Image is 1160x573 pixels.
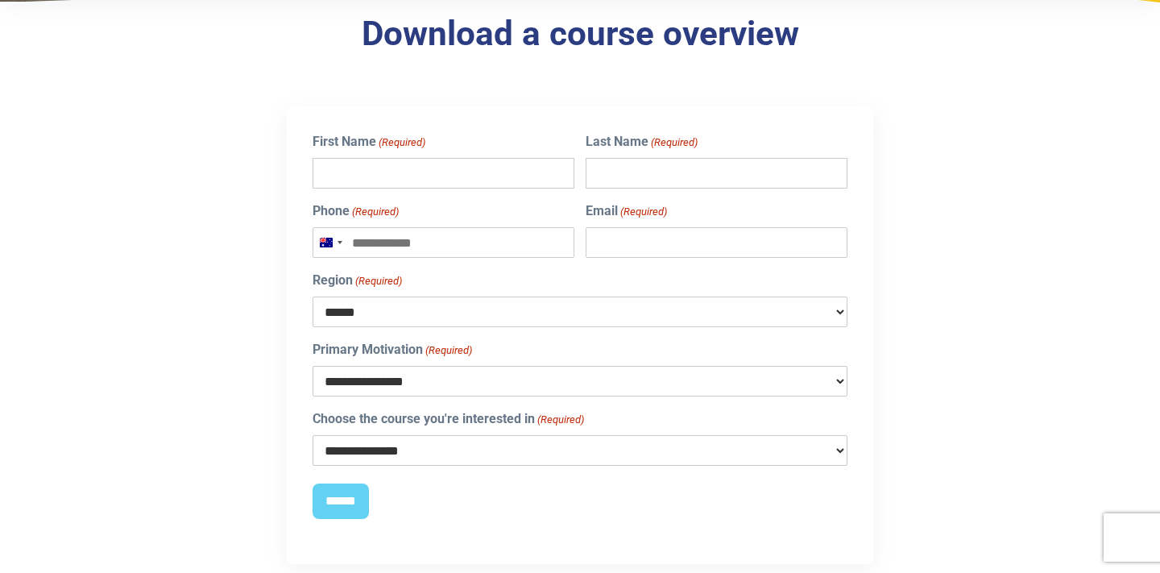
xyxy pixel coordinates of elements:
label: First Name [313,132,425,152]
span: (Required) [351,204,400,220]
span: (Required) [649,135,698,151]
span: (Required) [425,343,473,359]
label: Choose the course you're interested in [313,409,584,429]
button: Selected country [313,228,347,257]
span: (Required) [619,204,667,220]
label: Email [586,201,667,221]
label: Region [313,271,402,290]
label: Primary Motivation [313,340,472,359]
span: (Required) [354,273,403,289]
label: Last Name [586,132,698,152]
label: Phone [313,201,399,221]
span: (Required) [378,135,426,151]
span: (Required) [536,412,585,428]
h3: Download a course overview [109,14,1051,55]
